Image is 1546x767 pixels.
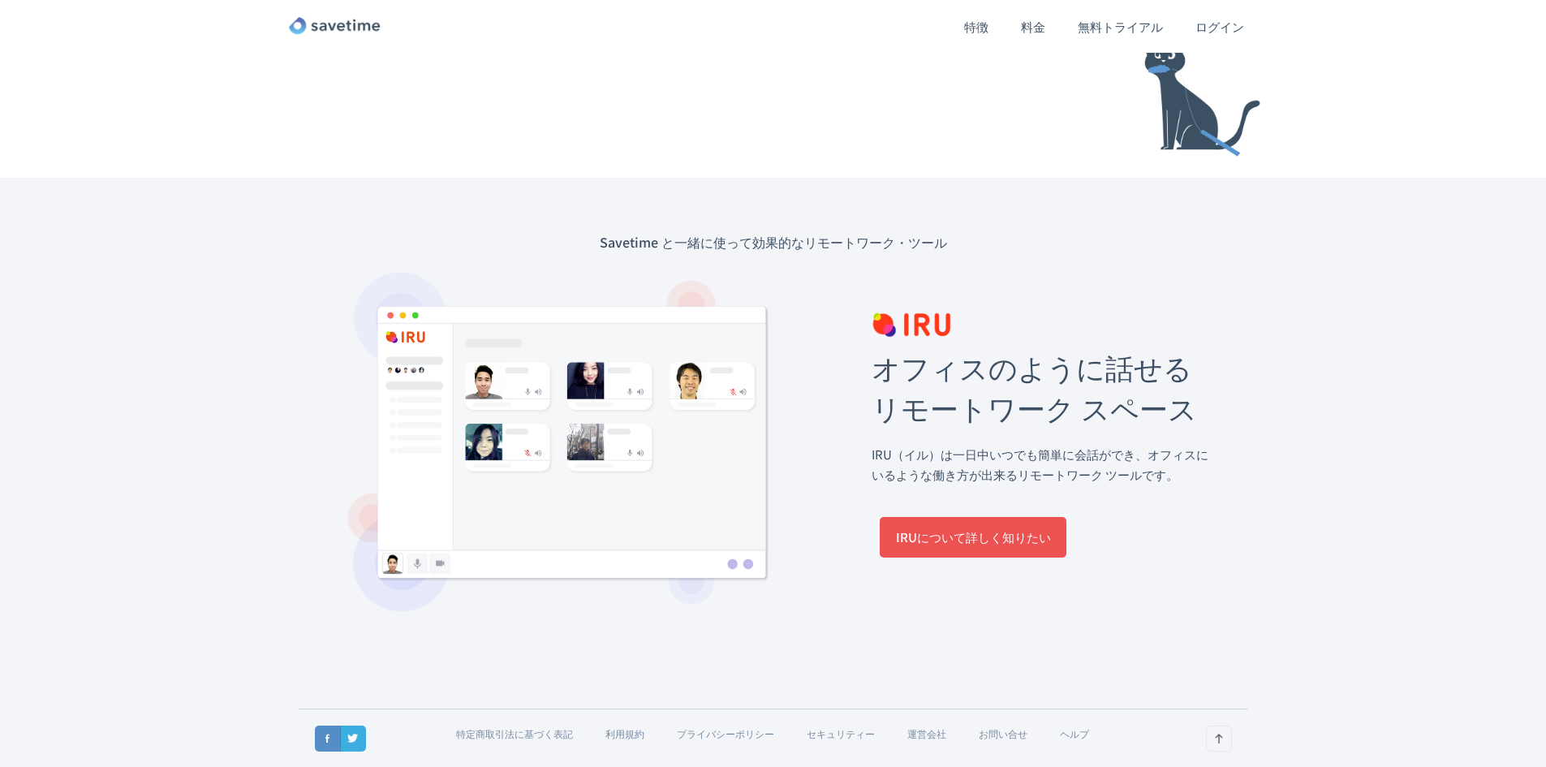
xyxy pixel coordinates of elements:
a: 利用規約 [605,726,644,740]
a: 無料トライアル [1062,8,1179,45]
a: ログイン [1179,8,1260,45]
a: プライバシーポリシー [677,726,774,740]
a: 特定商取引法に基づく表記 [456,726,573,740]
p: IRU（イル）は一日中いつでも簡単に会話ができ、オフィスにいるような働き方が出来るリモートワーク ツールです。 [872,444,1211,485]
h1: オフィスのように話せるリモートワーク スペース [872,347,1211,428]
a: 運営会社 [907,726,946,740]
a: セキュリティー [807,726,875,740]
a: 特徴 [948,8,1005,45]
a: home [286,9,382,45]
h1: Savetime と一緒に使って効果的なリモートワーク・ツール [32,222,1514,261]
a: お問い合せ [979,726,1027,740]
a: IRUについて詳しく知りたい [880,517,1066,558]
a: 料金 [1005,8,1062,45]
a: ヘルプ [1060,726,1089,740]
